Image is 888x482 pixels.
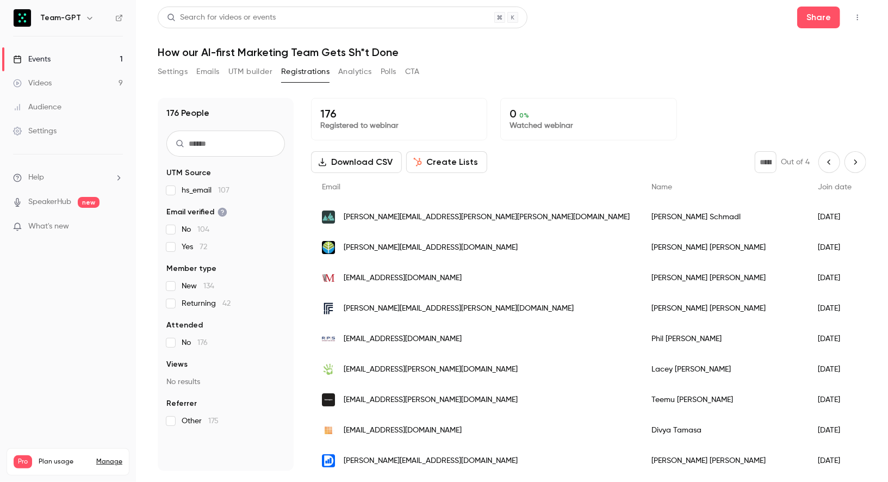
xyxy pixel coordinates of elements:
p: 0 [510,107,667,120]
span: Email [322,183,340,191]
span: No [182,337,208,348]
div: [DATE] [807,202,862,232]
h6: Team-GPT [40,13,81,23]
div: [DATE] [807,232,862,263]
div: Settings [13,126,57,137]
span: Pro [14,455,32,468]
span: New [182,281,214,292]
div: [DATE] [807,354,862,385]
span: new [78,197,100,208]
div: Audience [13,102,61,113]
span: No [182,224,209,235]
span: 134 [203,282,214,290]
span: [EMAIL_ADDRESS][DOMAIN_NAME] [344,425,462,436]
span: [EMAIL_ADDRESS][PERSON_NAME][DOMAIN_NAME] [344,394,518,406]
div: Teemu [PERSON_NAME] [641,385,807,415]
div: [DATE] [807,446,862,476]
div: [DATE] [807,385,862,415]
li: help-dropdown-opener [13,172,123,183]
p: Watched webinar [510,120,667,131]
button: CTA [405,63,420,81]
div: Lacey [PERSON_NAME] [641,354,807,385]
img: tecinspire.com [322,393,335,406]
span: UTM Source [166,168,211,178]
img: digileads.com [322,454,335,467]
p: 176 [320,107,478,120]
div: [DATE] [807,263,862,293]
span: [PERSON_NAME][EMAIL_ADDRESS][PERSON_NAME][DOMAIN_NAME] [344,303,574,314]
section: facet-groups [166,168,285,427]
img: feldberg-capital.com [322,211,335,224]
button: Polls [381,63,396,81]
span: 104 [197,226,209,233]
div: [DATE] [807,293,862,324]
button: Registrations [281,63,330,81]
span: Referrer [166,398,197,409]
div: Divya Tamasa [641,415,807,446]
h1: How our AI-first Marketing Team Gets Sh*t Done [158,46,866,59]
span: [PERSON_NAME][EMAIL_ADDRESS][DOMAIN_NAME] [344,242,518,254]
button: UTM builder [228,63,272,81]
a: Manage [96,458,122,466]
div: [PERSON_NAME] [PERSON_NAME] [641,232,807,263]
a: SpeakerHub [28,196,71,208]
div: Phil [PERSON_NAME] [641,324,807,354]
span: Help [28,172,44,183]
p: Out of 4 [781,157,810,168]
span: Name [651,183,672,191]
iframe: Noticeable Trigger [110,222,123,232]
span: Other [182,416,219,427]
img: farther.com [322,302,335,315]
button: Emails [196,63,219,81]
button: Settings [158,63,188,81]
img: rpsplanadvisors.com [322,332,335,345]
span: [PERSON_NAME][EMAIL_ADDRESS][DOMAIN_NAME] [344,455,518,467]
button: Next page [844,151,866,173]
div: Search for videos or events [167,12,276,23]
div: [PERSON_NAME] [PERSON_NAME] [641,293,807,324]
button: Download CSV [311,151,402,173]
button: Share [797,7,840,28]
span: [PERSON_NAME][EMAIL_ADDRESS][PERSON_NAME][PERSON_NAME][DOMAIN_NAME] [344,212,630,223]
button: Create Lists [406,151,487,173]
div: Videos [13,78,52,89]
img: techgrit.com [322,424,335,437]
img: intentionalaccounting.com [322,241,335,254]
span: [EMAIL_ADDRESS][PERSON_NAME][DOMAIN_NAME] [344,364,518,375]
span: 107 [218,187,229,194]
span: 72 [200,243,207,251]
img: Team-GPT [14,9,31,27]
p: Registered to webinar [320,120,478,131]
span: Returning [182,298,231,309]
span: Views [166,359,188,370]
div: [PERSON_NAME] Schmadl [641,202,807,232]
span: [EMAIL_ADDRESS][DOMAIN_NAME] [344,333,462,345]
p: No results [166,376,285,387]
div: [PERSON_NAME] [PERSON_NAME] [641,446,807,476]
div: Events [13,54,51,65]
span: What's new [28,221,69,232]
span: hs_email [182,185,229,196]
span: [EMAIL_ADDRESS][DOMAIN_NAME] [344,273,462,284]
span: Join date [818,183,852,191]
button: Analytics [338,63,372,81]
span: 0 % [519,112,529,119]
span: Plan usage [39,458,90,466]
img: vanessabehan.org [322,363,335,376]
div: [PERSON_NAME] [PERSON_NAME] [641,263,807,293]
span: Member type [166,263,216,274]
h1: 176 People [166,107,209,120]
div: [DATE] [807,324,862,354]
button: Previous page [818,151,840,173]
span: 175 [208,417,219,425]
span: Email verified [166,207,227,218]
img: masvalesaber.com [322,271,335,285]
span: 42 [222,300,231,307]
span: 176 [197,339,208,347]
span: Attended [166,320,203,331]
span: Yes [182,242,207,252]
div: [DATE] [807,415,862,446]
